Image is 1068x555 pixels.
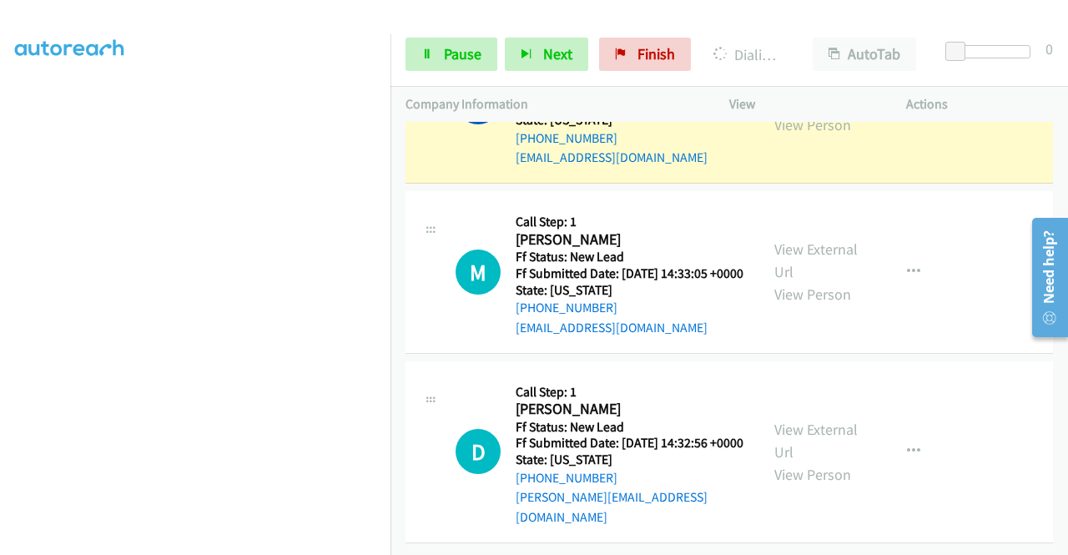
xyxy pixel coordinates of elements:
button: AutoTab [813,38,916,71]
div: The call is yet to be attempted [456,429,501,474]
a: [PHONE_NUMBER] [516,300,617,315]
a: View Person [774,115,851,134]
h5: Ff Submitted Date: [DATE] 14:33:05 +0000 [516,265,743,282]
div: Delay between calls (in seconds) [954,45,1030,58]
h1: D [456,429,501,474]
a: Finish [599,38,691,71]
a: View External Url [774,240,858,281]
a: Pause [406,38,497,71]
p: Actions [906,94,1053,114]
h5: Ff Submitted Date: [DATE] 14:32:56 +0000 [516,435,744,452]
a: View Person [774,465,851,484]
p: Dialing [PERSON_NAME] [713,43,783,66]
a: [PERSON_NAME][EMAIL_ADDRESS][DOMAIN_NAME] [516,489,708,525]
p: Company Information [406,94,699,114]
span: Pause [444,44,481,63]
h5: Call Step: 1 [516,384,744,401]
button: Next [505,38,588,71]
a: [EMAIL_ADDRESS][DOMAIN_NAME] [516,149,708,165]
a: [PHONE_NUMBER] [516,130,617,146]
iframe: Resource Center [1020,211,1068,344]
a: View Person [774,285,851,304]
h5: Ff Status: New Lead [516,419,744,436]
a: View External Url [774,420,858,462]
a: [PHONE_NUMBER] [516,470,617,486]
h5: State: [US_STATE] [516,282,743,299]
h5: Call Step: 1 [516,214,743,230]
span: Finish [637,44,675,63]
p: View [729,94,876,114]
h5: Ff Status: New Lead [516,249,743,265]
h2: [PERSON_NAME] [516,400,738,419]
a: [EMAIL_ADDRESS][DOMAIN_NAME] [516,320,708,336]
h1: M [456,250,501,295]
div: 0 [1045,38,1053,60]
h5: State: [US_STATE] [516,452,744,468]
h2: [PERSON_NAME] [516,230,738,250]
div: The call is yet to be attempted [456,250,501,295]
span: Next [543,44,572,63]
